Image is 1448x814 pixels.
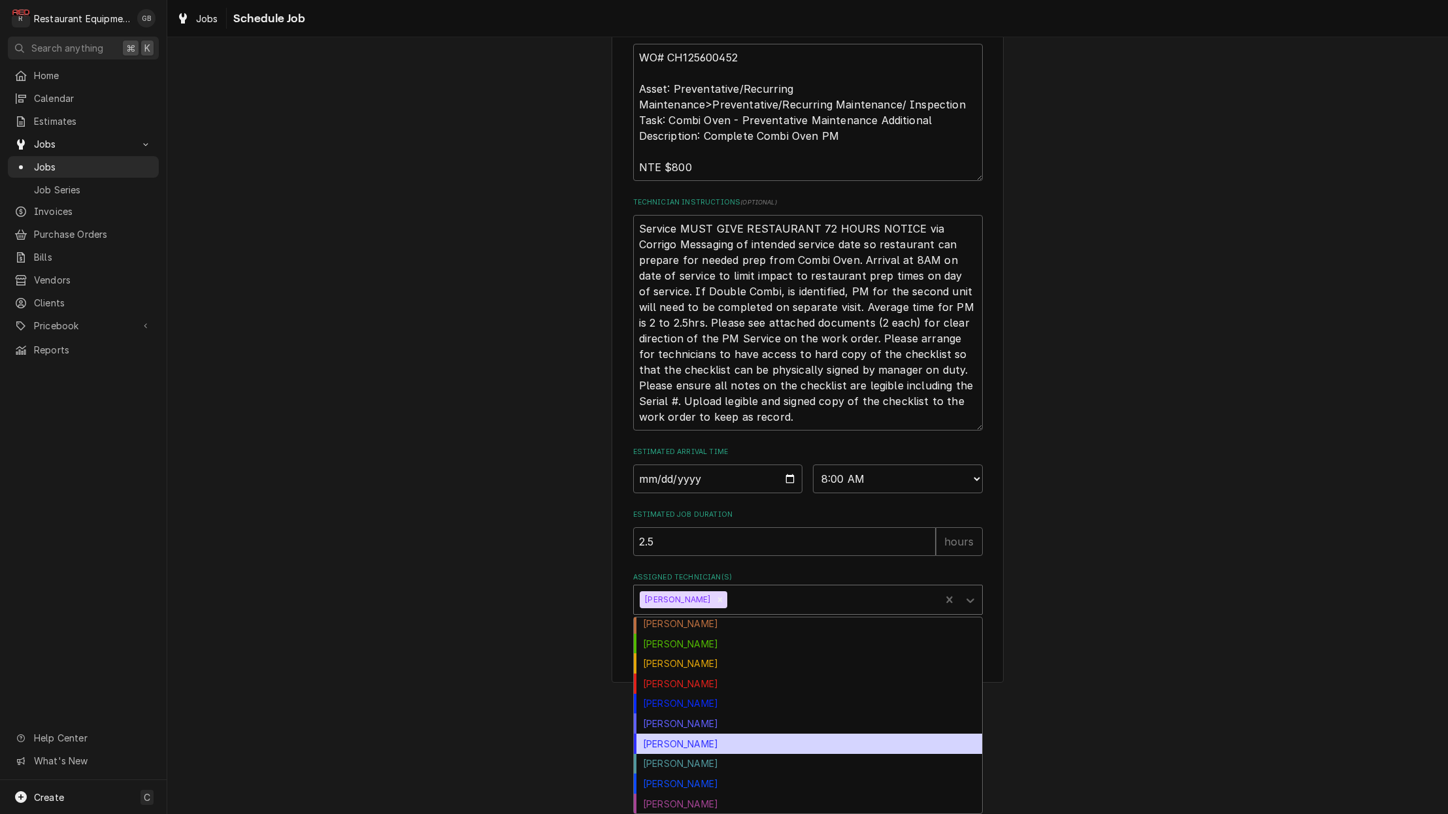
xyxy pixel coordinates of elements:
[633,510,983,556] div: Estimated Job Duration
[34,754,151,768] span: What's New
[633,26,983,181] div: Reason For Call
[633,464,803,493] input: Date
[34,731,151,745] span: Help Center
[34,250,152,264] span: Bills
[34,343,152,357] span: Reports
[8,223,159,245] a: Purchase Orders
[34,114,152,128] span: Estimates
[936,527,983,556] div: hours
[34,12,130,25] div: Restaurant Equipment Diagnostics
[126,41,135,55] span: ⌘
[8,269,159,291] a: Vendors
[8,88,159,109] a: Calendar
[633,197,983,431] div: Technician Instructions
[8,727,159,749] a: Go to Help Center
[34,160,152,174] span: Jobs
[34,227,152,241] span: Purchase Orders
[634,634,982,654] div: [PERSON_NAME]
[8,750,159,772] a: Go to What's New
[633,572,983,615] div: Assigned Technician(s)
[229,10,306,27] span: Schedule Job
[634,653,982,674] div: [PERSON_NAME]
[8,65,159,86] a: Home
[634,613,982,634] div: [PERSON_NAME]
[8,339,159,361] a: Reports
[12,9,30,27] div: R
[633,44,983,181] textarea: WO# CH125600452 Asset: Preventative/Recurring Maintenance>Preventative/Recurring Maintenance/ Ins...
[8,179,159,201] a: Job Series
[633,447,983,493] div: Estimated Arrival Time
[144,41,150,55] span: K
[34,91,152,105] span: Calendar
[634,773,982,794] div: [PERSON_NAME]
[713,591,727,608] div: Remove Kaleb Lewis
[34,204,152,218] span: Invoices
[634,754,982,774] div: [PERSON_NAME]
[8,315,159,336] a: Go to Pricebook
[640,591,713,608] div: [PERSON_NAME]
[34,137,133,151] span: Jobs
[137,9,156,27] div: Gary Beaver's Avatar
[8,156,159,178] a: Jobs
[633,197,983,208] label: Technician Instructions
[634,794,982,814] div: [PERSON_NAME]
[633,215,983,431] textarea: Service MUST GIVE RESTAURANT 72 HOURS NOTICE via Corrigo Messaging of intended service date so re...
[634,694,982,714] div: [PERSON_NAME]
[8,246,159,268] a: Bills
[8,292,159,314] a: Clients
[8,110,159,132] a: Estimates
[813,464,983,493] select: Time Select
[633,572,983,583] label: Assigned Technician(s)
[8,133,159,155] a: Go to Jobs
[634,734,982,754] div: [PERSON_NAME]
[34,296,152,310] span: Clients
[634,674,982,694] div: [PERSON_NAME]
[31,41,103,55] span: Search anything
[144,790,150,804] span: C
[137,9,156,27] div: GB
[8,201,159,222] a: Invoices
[633,510,983,520] label: Estimated Job Duration
[171,8,223,29] a: Jobs
[8,37,159,59] button: Search anything⌘K
[740,199,777,206] span: ( optional )
[12,9,30,27] div: Restaurant Equipment Diagnostics's Avatar
[34,273,152,287] span: Vendors
[633,447,983,457] label: Estimated Arrival Time
[196,12,218,25] span: Jobs
[34,319,133,333] span: Pricebook
[34,792,64,803] span: Create
[634,713,982,734] div: [PERSON_NAME]
[34,183,152,197] span: Job Series
[34,69,152,82] span: Home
